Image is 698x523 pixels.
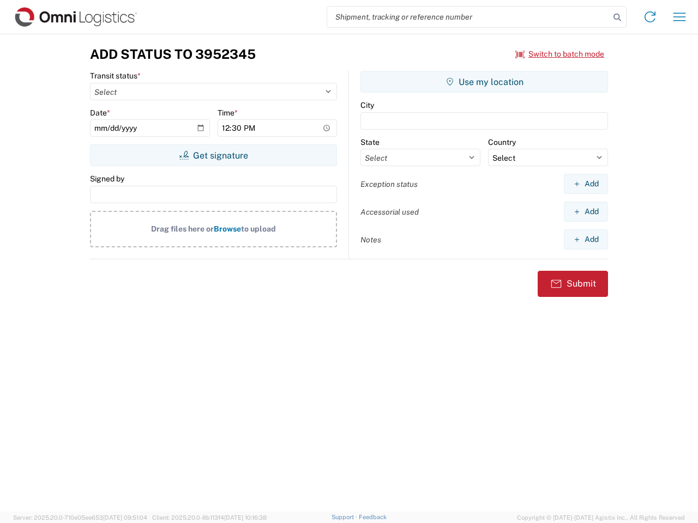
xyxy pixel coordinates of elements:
[538,271,608,297] button: Submit
[214,224,241,233] span: Browse
[90,108,110,118] label: Date
[564,202,608,222] button: Add
[515,45,604,63] button: Switch to batch mode
[564,174,608,194] button: Add
[332,514,359,520] a: Support
[360,137,380,147] label: State
[564,229,608,250] button: Add
[241,224,276,233] span: to upload
[90,71,141,81] label: Transit status
[218,108,238,118] label: Time
[224,514,267,521] span: [DATE] 10:16:38
[488,137,516,147] label: Country
[517,513,685,522] span: Copyright © [DATE]-[DATE] Agistix Inc., All Rights Reserved
[360,100,374,110] label: City
[359,514,387,520] a: Feedback
[151,224,214,233] span: Drag files here or
[13,514,147,521] span: Server: 2025.20.0-710e05ee653
[152,514,267,521] span: Client: 2025.20.0-8b113f4
[90,144,337,166] button: Get signature
[103,514,147,521] span: [DATE] 09:51:04
[360,71,608,93] button: Use my location
[90,174,124,184] label: Signed by
[360,207,419,217] label: Accessorial used
[360,235,381,245] label: Notes
[327,7,610,27] input: Shipment, tracking or reference number
[90,46,256,62] h3: Add Status to 3952345
[360,179,418,189] label: Exception status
